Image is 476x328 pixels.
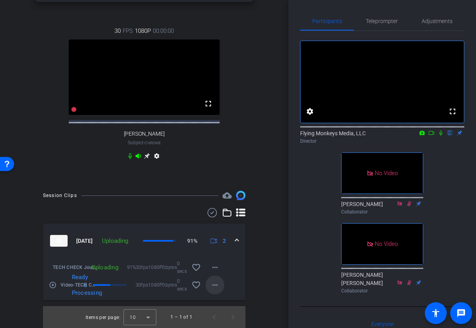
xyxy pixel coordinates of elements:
[204,99,213,108] mat-icon: fullscreen
[127,263,136,271] p: 91%
[162,281,177,289] span: 0bytes
[43,224,245,258] mat-expansion-panel-header: thumb-nail[DATE]Uploading91%2
[76,237,93,245] span: [DATE]
[223,237,226,245] span: 2
[205,308,224,326] button: Previous page
[68,273,91,297] div: Ready & Processing
[191,263,201,272] mat-icon: favorite_border
[53,263,98,271] span: TECH CHECK Joule Everywhere - 104 - Concur-[PERSON_NAME]-2025-08-28-18-22-27-334-0
[366,18,398,24] span: Teleprompter
[375,170,398,177] span: No Video
[300,129,464,145] div: Flying Monkeys Media, LLC
[177,277,187,293] span: 0 secs
[341,208,423,215] div: Collaborator
[422,18,453,24] span: Adjustments
[210,263,220,272] mat-icon: more_horiz
[375,240,398,247] span: No Video
[50,235,68,247] img: thumb-nail
[88,263,122,271] div: Uploading
[448,107,457,116] mat-icon: fullscreen
[187,237,197,245] p: 91%
[300,138,464,145] div: Director
[170,313,192,321] div: 1 – 1 of 1
[98,237,132,246] div: Uploading
[177,260,187,275] span: 0 secs
[341,271,423,294] div: [PERSON_NAME] [PERSON_NAME]
[305,107,315,116] mat-icon: settings
[236,191,245,200] img: Session clips
[43,258,245,300] div: thumb-nail[DATE]Uploading91%2
[136,263,148,271] span: 30fps
[115,27,121,35] span: 30
[152,153,161,162] mat-icon: settings
[61,281,98,289] span: Video-TECH CHECK Joule Everywhere - 104 - Concur-[PERSON_NAME] - Computer-2025-08-28-18-22-27-334-1
[456,308,466,318] mat-icon: message
[210,280,220,290] mat-icon: more_horiz
[153,27,174,35] span: 00:00:00
[86,314,120,321] div: Items per page:
[222,191,232,200] span: Destinations for your clips
[162,263,177,271] span: 0bytes
[148,281,162,289] span: 1080P
[145,141,161,145] span: Chrome
[136,281,148,289] span: 30fps
[148,263,162,271] span: 1080P
[431,308,440,318] mat-icon: accessibility
[371,321,394,327] span: Everyone
[123,27,133,35] span: FPS
[135,27,151,35] span: 1080P
[224,308,242,326] button: Next page
[222,191,232,200] mat-icon: cloud_upload
[341,200,423,215] div: [PERSON_NAME]
[341,287,423,294] div: Collaborator
[143,140,145,145] span: -
[446,129,455,136] mat-icon: flip
[124,131,165,137] span: [PERSON_NAME]
[191,280,201,290] mat-icon: favorite_border
[128,139,161,146] span: Subject
[43,192,77,199] div: Session Clips
[49,281,57,289] mat-icon: play_circle_outline
[312,18,342,24] span: Participants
